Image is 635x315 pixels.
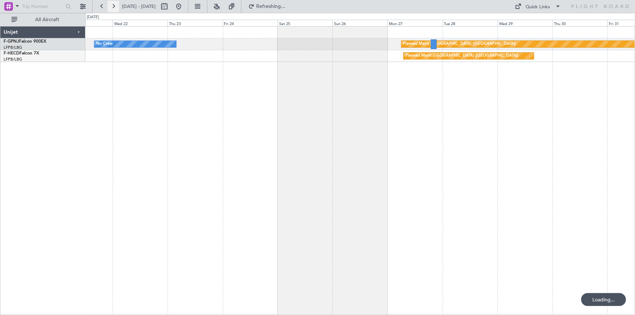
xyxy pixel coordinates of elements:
[168,20,222,26] div: Thu 23
[526,4,550,11] div: Quick Links
[22,1,63,12] input: Trip Number
[4,51,39,56] a: F-HECDFalcon 7X
[4,39,19,44] span: F-GPNJ
[87,14,99,20] div: [DATE]
[333,20,387,26] div: Sun 26
[245,1,288,12] button: Refreshing...
[581,293,626,306] div: Loading...
[113,20,168,26] div: Wed 22
[19,17,76,22] span: All Aircraft
[122,3,156,10] span: [DATE] - [DATE]
[4,57,22,62] a: LFPB/LBG
[552,20,607,26] div: Thu 30
[96,39,113,49] div: No Crew
[443,20,498,26] div: Tue 28
[405,51,518,61] div: Planned Maint [GEOGRAPHIC_DATA] ([GEOGRAPHIC_DATA])
[498,20,552,26] div: Wed 29
[4,51,19,56] span: F-HECD
[4,45,22,50] a: LFPB/LBG
[512,1,565,12] button: Quick Links
[278,20,333,26] div: Sat 25
[387,20,442,26] div: Mon 27
[256,4,286,9] span: Refreshing...
[8,14,78,25] button: All Aircraft
[4,39,46,44] a: F-GPNJFalcon 900EX
[223,20,278,26] div: Fri 24
[403,39,516,49] div: Planned Maint [GEOGRAPHIC_DATA] ([GEOGRAPHIC_DATA])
